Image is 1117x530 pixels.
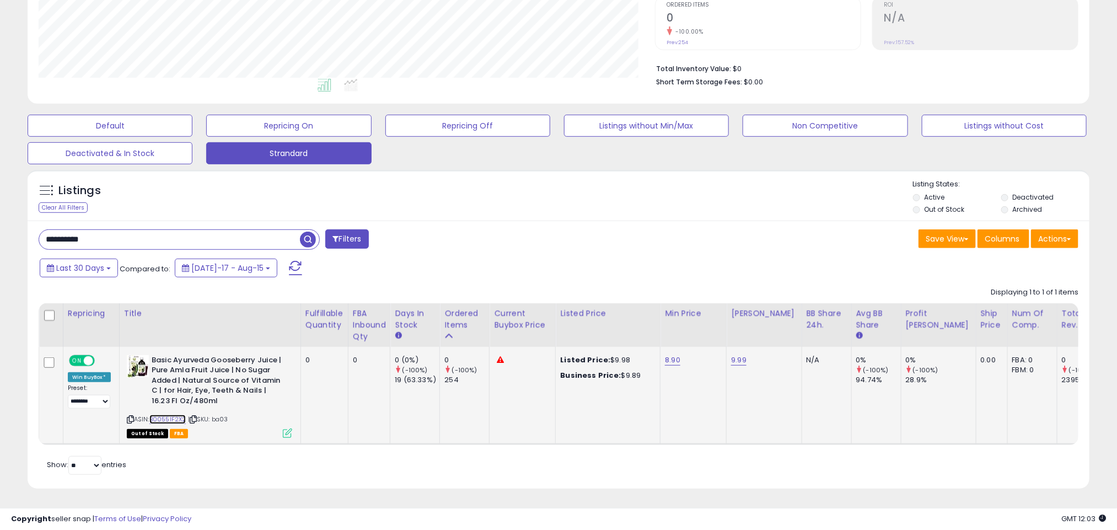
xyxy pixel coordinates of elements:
div: Repricing [68,308,115,319]
b: Short Term Storage Fees: [657,77,743,87]
div: [PERSON_NAME] [731,308,797,319]
div: 0 [1062,355,1107,365]
span: ROI [884,2,1078,8]
div: Clear All Filters [39,202,88,213]
div: 254 [444,375,489,385]
button: Filters [325,229,368,249]
div: seller snap | | [11,514,191,524]
a: Terms of Use [94,513,141,524]
div: Fulfillable Quantity [305,308,343,331]
button: Default [28,115,192,137]
h2: N/A [884,12,1078,26]
div: Days In Stock [395,308,435,331]
small: Avg BB Share. [856,331,863,341]
button: Listings without Min/Max [564,115,729,137]
strong: Copyright [11,513,51,524]
a: 8.90 [665,355,680,366]
label: Out of Stock [925,205,965,214]
div: Listed Price [560,308,656,319]
span: Show: entries [47,459,126,470]
div: Total Rev. [1062,308,1102,331]
div: 94.74% [856,375,901,385]
span: All listings that are currently out of stock and unavailable for purchase on Amazon [127,429,168,438]
label: Deactivated [1012,192,1054,202]
div: Avg BB Share [856,308,896,331]
button: Deactivated & In Stock [28,142,192,164]
button: Listings without Cost [922,115,1087,137]
div: FBA: 0 [1012,355,1049,365]
span: Last 30 Days [56,263,104,274]
button: Actions [1031,229,1078,248]
div: Ordered Items [444,308,485,331]
p: Listing States: [913,179,1089,190]
a: Privacy Policy [143,513,191,524]
div: Title [124,308,296,319]
button: Non Competitive [743,115,907,137]
button: Save View [919,229,976,248]
span: [DATE]-17 - Aug-15 [191,263,264,274]
div: 2395.31 [1062,375,1107,385]
div: Preset: [68,384,111,409]
div: 0 [353,355,382,365]
h5: Listings [58,183,101,199]
div: $9.98 [560,355,652,365]
h2: 0 [667,12,861,26]
small: (-100%) [452,366,477,374]
button: Repricing On [206,115,371,137]
small: (-100%) [402,366,428,374]
button: Strandard [206,142,371,164]
a: 9.99 [731,355,747,366]
div: Current Buybox Price [494,308,551,331]
small: -100.00% [672,28,704,36]
label: Archived [1012,205,1042,214]
div: 0 [305,355,340,365]
b: Basic Ayurveda Gooseberry Juice | Pure Amla Fruit Juice | No Sugar Added | Natural Source of Vita... [152,355,286,409]
div: ASIN: [127,355,292,437]
span: OFF [93,356,111,365]
button: Last 30 Days [40,259,118,277]
button: Columns [978,229,1029,248]
div: 19 (63.33%) [395,375,439,385]
small: (-100%) [863,366,889,374]
li: $0 [657,61,1070,74]
div: BB Share 24h. [807,308,847,331]
img: 51wefkf4CcL._SL40_.jpg [127,355,149,377]
a: B0055IF2X2 [149,415,186,424]
small: Days In Stock. [395,331,401,341]
b: Business Price: [560,370,621,381]
div: 0 [444,355,489,365]
small: (-100%) [913,366,938,374]
button: [DATE]-17 - Aug-15 [175,259,277,277]
span: | SKU: ba03 [188,415,228,424]
div: FBA inbound Qty [353,308,386,342]
div: 0 (0%) [395,355,439,365]
button: Repricing Off [385,115,550,137]
small: Prev: 254 [667,39,689,46]
span: Compared to: [120,264,170,274]
div: 0% [906,355,976,365]
div: FBM: 0 [1012,365,1049,375]
span: Ordered Items [667,2,861,8]
div: 0.00 [981,355,999,365]
div: $9.89 [560,371,652,381]
div: Profit [PERSON_NAME] [906,308,971,331]
div: Ship Price [981,308,1003,331]
small: Prev: 157.52% [884,39,915,46]
span: FBA [170,429,189,438]
div: 28.9% [906,375,976,385]
div: Num of Comp. [1012,308,1052,331]
span: ON [70,356,84,365]
label: Active [925,192,945,202]
b: Total Inventory Value: [657,64,732,73]
span: 2025-09-15 12:03 GMT [1061,513,1106,524]
div: Displaying 1 to 1 of 1 items [991,287,1078,298]
div: N/A [807,355,843,365]
div: Min Price [665,308,722,319]
div: Win BuyBox * [68,372,111,382]
span: Columns [985,233,1019,244]
small: (-100%) [1069,366,1094,374]
div: 0% [856,355,901,365]
span: $0.00 [744,77,764,87]
b: Listed Price: [560,355,610,365]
